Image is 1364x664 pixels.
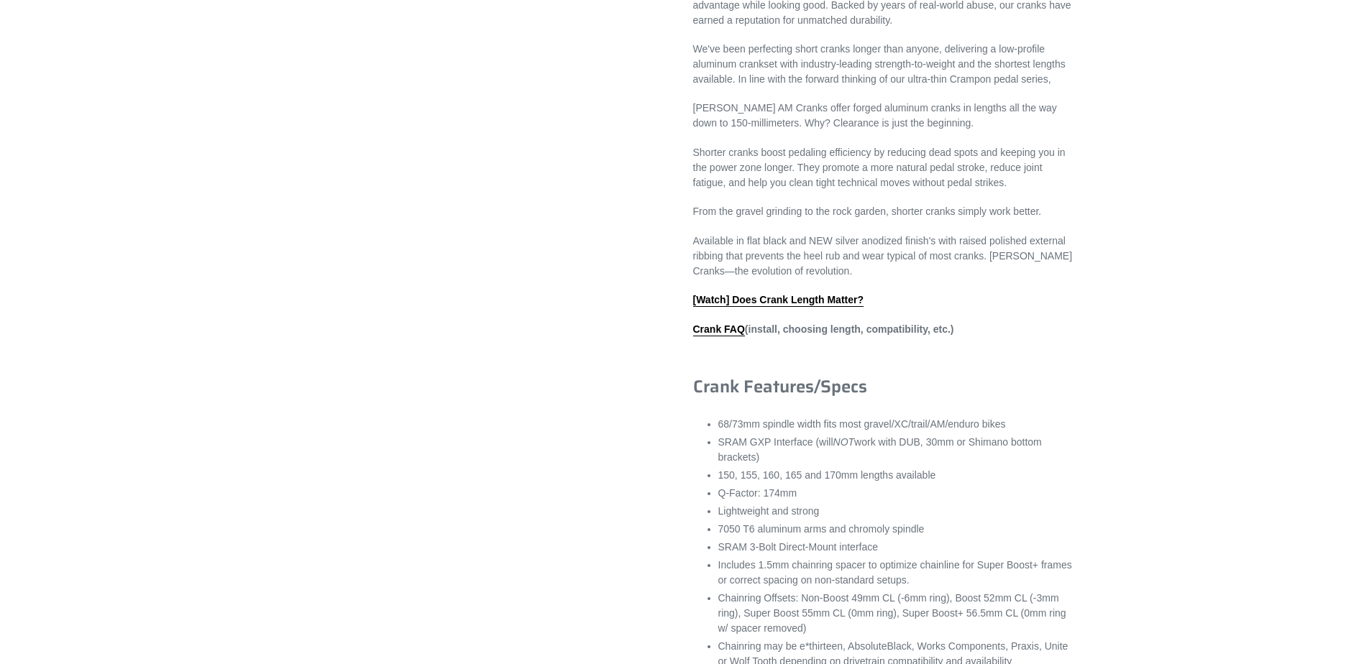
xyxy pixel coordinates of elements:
li: Chainring Offsets: Non-Boost 49mm CL (-6mm ring), Boost 52mm CL (-3mm ring), Super Boost 55mm CL ... [718,591,1074,636]
li: 68/73mm spindle width fits most gravel/XC/trail/AM/enduro bikes [718,417,1074,432]
p: Shorter cranks boost pedaling efficiency by reducing dead spots and keeping you in the power zone... [693,145,1074,190]
strong: (install, choosing length, compatibility, etc.) [693,323,954,336]
a: Crank FAQ [693,323,745,336]
li: SRAM GXP Interface (will work with DUB, 30mm or Shimano bottom brackets) [718,435,1074,465]
p: From the gravel grinding to the rock garden, shorter cranks simply work better. [693,204,1074,219]
p: Available in flat black and NEW silver anodized finish's with raised polished external ribbing th... [693,234,1074,279]
li: 7050 T6 aluminum arms and chromoly spindle [718,522,1074,537]
li: 150, 155, 160, 165 and 170mm lengths available [718,468,1074,483]
p: [PERSON_NAME] AM Cranks offer forged aluminum cranks in lengths all the way down to 150-millimete... [693,101,1074,131]
h3: Crank Features/Specs [693,377,1074,397]
li: Lightweight and strong [718,504,1074,519]
li: Includes 1.5mm chainring spacer to optimize chainline for Super Boost+ frames or correct spacing ... [718,558,1074,588]
a: [Watch] Does Crank Length Matter? [693,294,864,307]
em: NOT [833,436,855,448]
li: Q-Factor: 174mm [718,486,1074,501]
li: SRAM 3-Bolt Direct-Mount interface [718,540,1074,555]
p: We've been perfecting short cranks longer than anyone, delivering a low-profile aluminum crankset... [693,42,1074,87]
